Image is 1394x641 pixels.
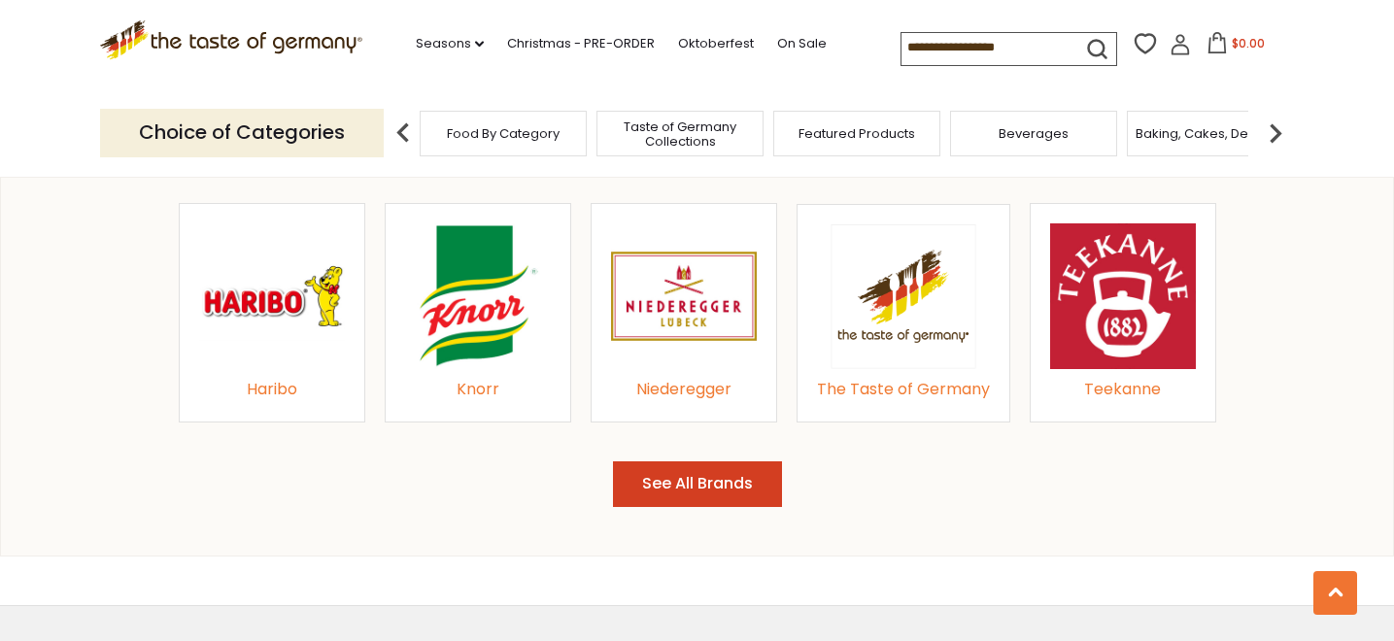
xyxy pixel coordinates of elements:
[447,126,560,141] a: Food By Category
[678,33,754,54] a: Oktoberfest
[817,377,990,403] div: The Taste of Germany
[199,223,345,369] img: Haribo
[100,109,384,156] p: Choice of Categories
[831,224,976,369] img: The Taste of Germany
[1050,377,1196,403] div: Teekanne
[777,33,827,54] a: On Sale
[1232,35,1265,51] span: $0.00
[405,223,551,369] img: Knorr
[611,377,757,403] div: Niederegger
[1195,32,1277,61] button: $0.00
[611,223,757,369] img: Niederegger
[384,114,423,152] img: previous arrow
[199,377,345,403] div: Haribo
[507,33,655,54] a: Christmas - PRE-ORDER
[817,224,990,370] a: The Taste of Germany
[613,461,782,507] button: See All Brands
[405,377,551,403] div: Knorr
[799,126,915,141] a: Featured Products
[1256,114,1295,152] img: next arrow
[416,33,484,54] a: Seasons
[1050,223,1196,369] img: Teekanne
[999,126,1069,141] a: Beverages
[602,119,758,149] a: Taste of Germany Collections
[1136,126,1286,141] a: Baking, Cakes, Desserts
